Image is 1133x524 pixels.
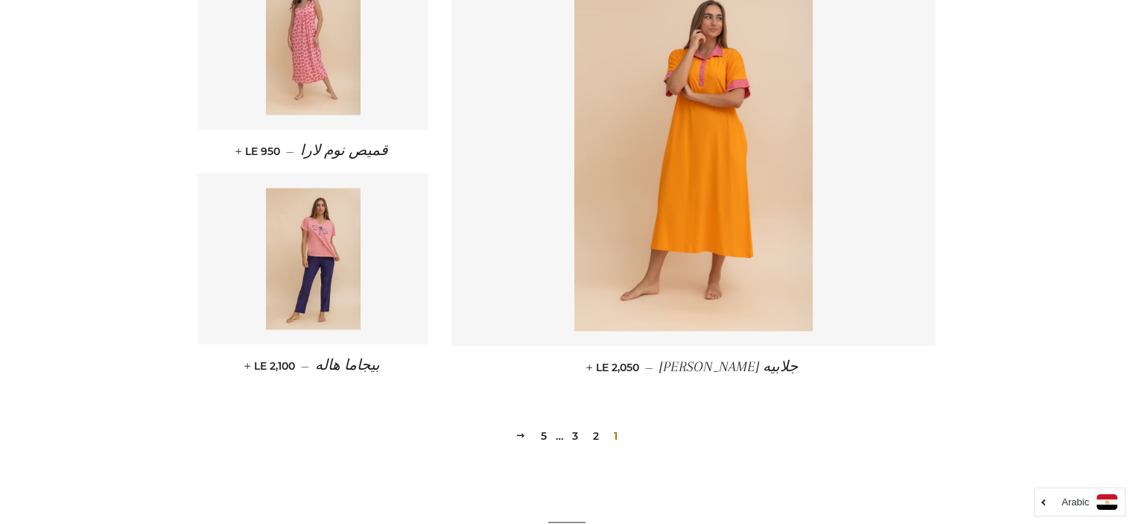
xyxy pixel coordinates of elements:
span: — [300,359,308,373]
span: 1 [608,425,623,447]
a: بيجاما هاله — LE 2,100 [198,344,429,387]
a: Arabic [1042,494,1117,510]
span: جلابيه [PERSON_NAME] [659,359,798,375]
span: … [556,431,563,441]
a: قميص نوم لارا — LE 950 [198,130,429,172]
span: — [286,145,294,158]
span: LE 950 [238,145,280,158]
a: 2 [587,425,605,447]
a: جلابيه [PERSON_NAME] — LE 2,050 [451,346,936,388]
a: 5 [535,425,553,447]
span: قميص نوم لارا [300,142,388,159]
i: Arabic [1061,497,1089,507]
a: 3 [566,425,584,447]
span: LE 2,100 [247,359,294,373]
span: LE 2,050 [589,361,639,374]
span: — [645,361,653,374]
span: بيجاما هاله [314,357,379,373]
